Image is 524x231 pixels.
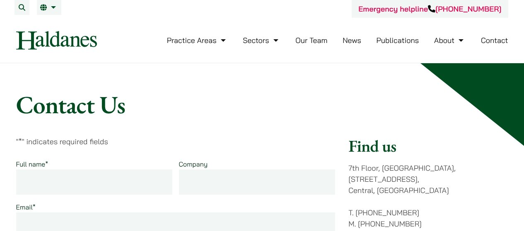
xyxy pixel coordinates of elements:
[348,136,508,156] h2: Find us
[434,36,466,45] a: About
[343,36,361,45] a: News
[16,90,508,119] h1: Contact Us
[16,136,336,147] p: " " indicates required fields
[16,203,36,211] label: Email
[358,4,501,14] a: Emergency helpline[PHONE_NUMBER]
[179,160,208,168] label: Company
[377,36,419,45] a: Publications
[243,36,280,45] a: Sectors
[167,36,228,45] a: Practice Areas
[481,36,508,45] a: Contact
[16,160,48,168] label: Full name
[348,162,508,196] p: 7th Floor, [GEOGRAPHIC_DATA], [STREET_ADDRESS], Central, [GEOGRAPHIC_DATA]
[295,36,327,45] a: Our Team
[16,31,97,50] img: Logo of Haldanes
[40,4,58,11] a: EN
